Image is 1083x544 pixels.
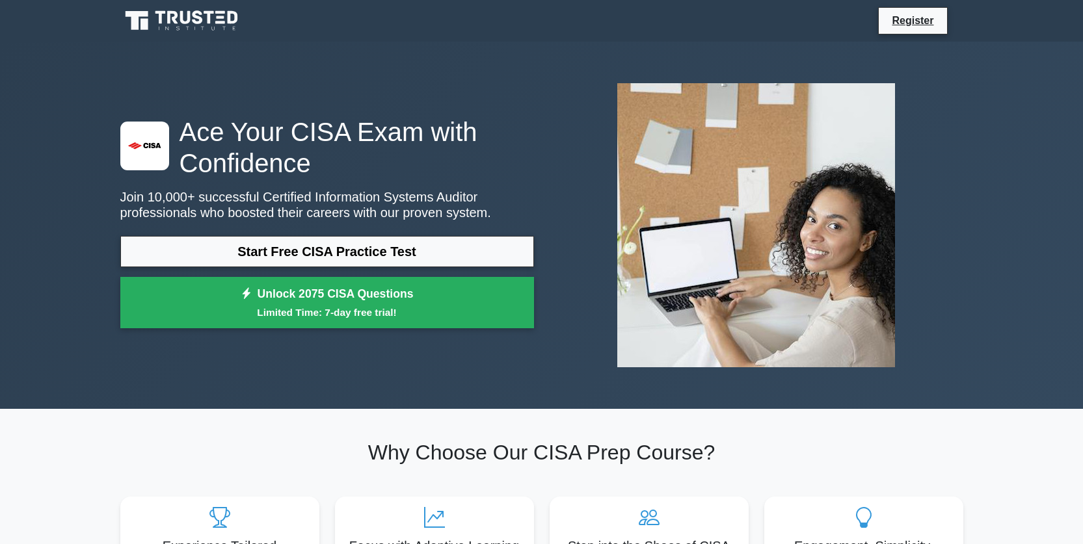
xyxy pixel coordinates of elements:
a: Start Free CISA Practice Test [120,236,534,267]
h1: Ace Your CISA Exam with Confidence [120,116,534,179]
a: Unlock 2075 CISA QuestionsLimited Time: 7-day free trial! [120,277,534,329]
small: Limited Time: 7-day free trial! [137,305,518,320]
h2: Why Choose Our CISA Prep Course? [120,440,963,465]
p: Join 10,000+ successful Certified Information Systems Auditor professionals who boosted their car... [120,189,534,220]
a: Register [884,12,941,29]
